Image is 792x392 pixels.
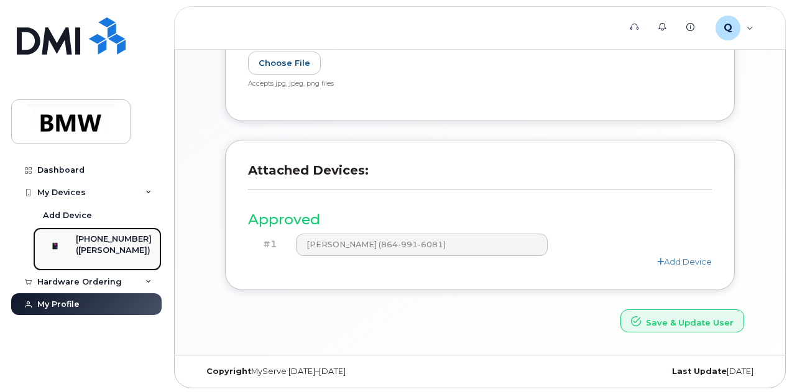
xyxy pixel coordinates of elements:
[672,367,727,376] strong: Last Update
[197,367,385,376] div: MyServe [DATE]–[DATE]
[248,212,712,227] h3: Approved
[248,52,321,75] label: Choose File
[738,338,783,383] iframe: Messenger Launcher
[724,21,732,35] span: Q
[620,309,744,332] button: Save & Update User
[257,239,277,250] h4: #1
[707,16,762,40] div: QTA4446
[248,80,702,89] div: Accepts jpg, jpeg, png files
[657,257,712,267] a: Add Device
[574,367,763,376] div: [DATE]
[248,163,712,189] h3: Attached Devices:
[206,367,251,376] strong: Copyright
